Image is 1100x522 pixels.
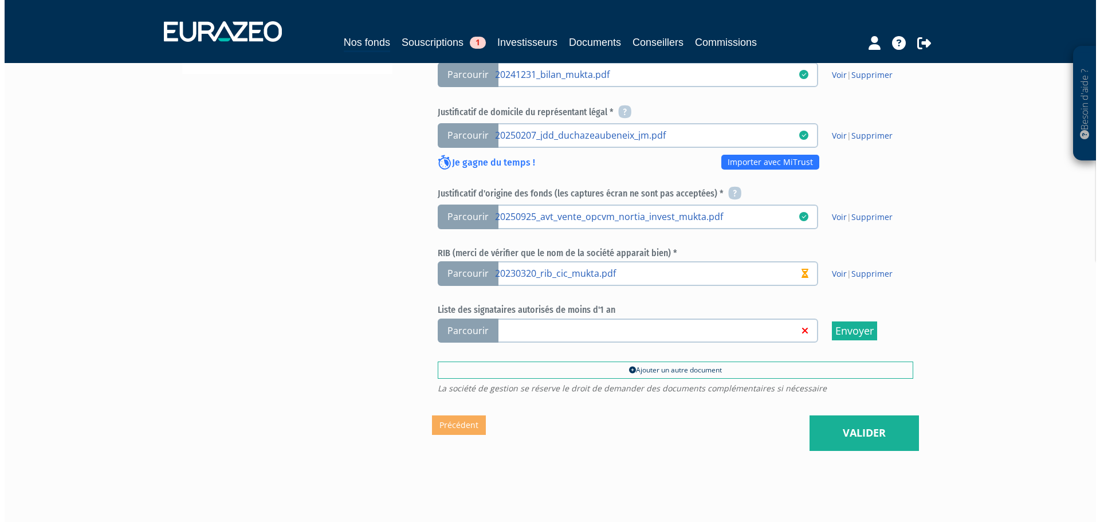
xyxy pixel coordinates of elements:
[433,205,494,229] span: Parcourir
[827,130,888,142] span: |
[827,268,842,279] a: Voir
[827,130,842,141] a: Voir
[827,211,842,222] a: Voir
[465,37,481,49] span: 1
[847,211,888,222] a: Supprimer
[433,187,909,201] h6: Justificatif d'origine des fonds (les captures écran ne sont pas acceptées) *
[827,69,888,81] span: |
[847,268,888,279] a: Supprimer
[433,362,909,379] a: Ajouter un autre document
[493,34,553,50] a: Investisseurs
[690,34,752,50] a: Commissions
[827,268,888,280] span: |
[433,261,494,286] span: Parcourir
[564,34,616,50] a: Documents
[795,131,804,140] i: 07/10/2025 14:58
[433,305,909,315] h6: Liste des signataires autorisés de moins d'1 an
[397,34,481,50] a: Souscriptions1
[490,210,795,222] a: 20250925_avt_vente_opcvm_nortia_invest_mukta.pdf
[433,248,909,258] h6: RIB (merci de vérifier que le nom de la société apparait bien) *
[159,21,277,42] img: 1732889491-logotype_eurazeo_blanc_rvb.png
[433,123,494,148] span: Parcourir
[490,129,795,140] a: 20250207_jdd_duchazeaubeneix_jm.pdf
[847,69,888,80] a: Supprimer
[490,267,795,278] a: 20230320_rib_cic_mukta.pdf
[490,68,795,80] a: 20241231_bilan_mukta.pdf
[805,415,914,451] a: Valider
[795,70,804,79] i: 07/10/2025 14:59
[339,34,386,52] a: Nos fonds
[1074,52,1087,155] p: Besoin d'aide ?
[433,384,909,393] span: La société de gestion se réserve le droit de demander des documents complémentaires si nécessaire
[433,156,531,171] p: Je gagne du temps !
[717,155,815,170] a: Importer avec MiTrust
[433,62,494,87] span: Parcourir
[827,321,873,340] input: Envoyer
[433,319,494,343] span: Parcourir
[795,212,804,221] i: 07/10/2025 15:00
[628,34,679,50] a: Conseillers
[433,106,909,120] h6: Justificatif de domicile du représentant légal *
[827,211,888,223] span: |
[847,130,888,141] a: Supprimer
[827,69,842,80] a: Voir
[427,415,481,435] a: Précédent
